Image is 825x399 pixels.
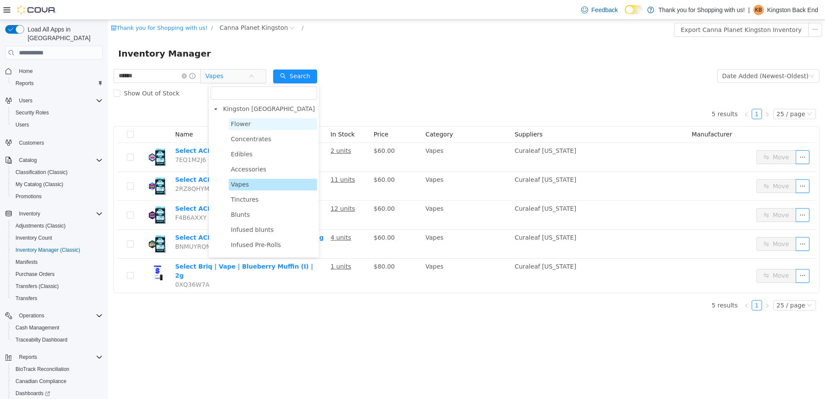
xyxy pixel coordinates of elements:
[2,95,106,107] button: Users
[636,92,641,97] i: icon: left
[9,220,106,232] button: Adjustments (Classic)
[113,83,209,95] span: Kingston NY
[16,271,55,278] span: Purchase Orders
[566,3,701,17] button: Export Canna Planet Kingston Inventory
[112,3,180,13] span: Canna Planet Kingston
[688,188,702,202] button: icon: ellipsis
[67,214,216,221] a: Select ACE | 510 Cart | Mountain Diesel | 1g
[165,50,209,63] button: icon: searchSearch
[636,283,641,288] i: icon: left
[2,310,106,322] button: Operations
[16,324,59,331] span: Cash Management
[16,137,103,148] span: Customers
[2,154,106,166] button: Catalog
[67,127,200,134] a: Select ACE | 510 Cart | Tropic Haze | 1g
[9,322,106,334] button: Cash Management
[407,156,469,163] span: Curaleaf [US_STATE]
[13,70,75,77] span: Show Out of Stock
[16,295,37,302] span: Transfers
[67,156,202,163] a: Select ACE | 510 Cart | Brazzy Kush | 1g
[644,89,654,99] a: 1
[121,144,209,155] span: Accessories
[67,165,101,172] span: 2RZ8QHYM
[115,85,207,92] span: Kingston [GEOGRAPHIC_DATA]
[12,293,41,304] a: Transfers
[123,146,158,153] span: Accessories
[3,5,100,11] a: icon: shopThank you for Shopping with us!
[121,219,209,231] span: Infused Pre-Rolls
[12,323,63,333] a: Cash Management
[19,210,40,217] span: Inventory
[9,363,106,375] button: BioTrack Reconciliation
[9,256,106,268] button: Manifests
[223,243,243,250] u: 1 units
[578,1,621,19] a: Feedback
[24,25,103,42] span: Load All Apps in [GEOGRAPHIC_DATA]
[644,281,654,290] a: 1
[633,89,644,99] li: Previous Page
[67,223,103,230] span: BNMUYRQN
[10,27,108,41] span: Inventory Manager
[644,280,654,291] li: 1
[19,157,37,164] span: Catalog
[649,130,688,144] button: icon: swapMove
[16,109,49,116] span: Security Roles
[123,116,164,123] span: Concentrates
[16,222,66,229] span: Adjustments (Classic)
[2,136,106,149] button: Customers
[753,5,764,15] div: Kingston Back End
[67,111,85,118] span: Name
[9,292,106,304] button: Transfers
[12,108,52,118] a: Security Roles
[657,92,662,97] i: icon: right
[12,281,62,291] a: Transfers (Classic)
[12,78,37,89] a: Reports
[82,53,88,59] i: icon: info-circle
[123,131,145,138] span: Edibles
[223,111,247,118] span: In Stock
[74,54,79,59] i: icon: close-circle
[266,185,287,192] span: $60.00
[604,89,630,99] li: 5 results
[19,354,37,361] span: Reports
[182,6,187,11] i: icon: close-circle
[67,194,99,201] span: F4B6AXXY
[9,375,106,387] button: Canadian Compliance
[654,89,664,99] li: Next Page
[12,167,71,177] a: Classification (Classic)
[314,210,403,239] td: Vapes
[12,335,71,345] a: Traceabilty Dashboard
[625,5,643,14] input: Dark Mode
[16,155,40,165] button: Catalog
[12,78,103,89] span: Reports
[649,188,688,202] button: icon: swapMove
[266,156,287,163] span: $60.00
[2,65,106,77] button: Home
[67,185,206,192] a: Select ACE | 510 Cart | Pappy Poison | 1g
[16,283,59,290] span: Transfers (Classic)
[12,257,103,267] span: Manifests
[103,5,105,11] span: /
[314,181,403,210] td: Vapes
[39,242,60,264] img: Select Briq | Vape | Blueberry Muffin (I) | 2g hero shot
[16,155,103,165] span: Catalog
[16,310,48,321] button: Operations
[67,136,98,143] span: 7EQ1M2J6
[699,92,704,98] i: icon: down
[584,111,624,118] span: Manufacturer
[16,247,80,253] span: Inventory Manager (Classic)
[9,334,106,346] button: Traceabilty Dashboard
[657,283,662,288] i: icon: right
[19,312,44,319] span: Operations
[16,138,47,148] a: Customers
[701,54,706,60] i: icon: down
[98,50,116,63] span: Vapes
[12,233,103,243] span: Inventory Count
[121,189,209,201] span: Blunts
[12,120,103,130] span: Users
[16,234,52,241] span: Inventory Count
[16,193,42,200] span: Promotions
[16,121,29,128] span: Users
[141,54,146,59] i: icon: close-circle
[121,234,209,246] span: T Shirts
